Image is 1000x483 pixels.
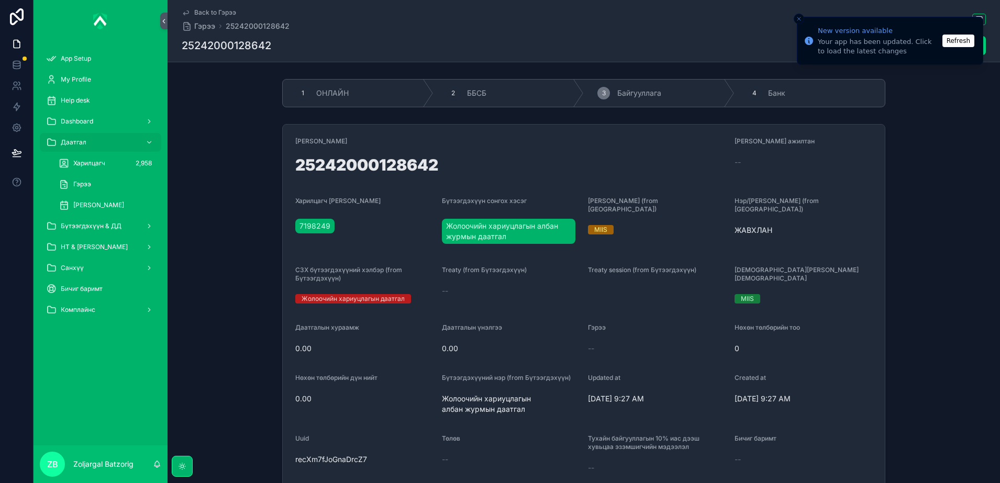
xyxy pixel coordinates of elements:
span: Байгууллага [617,88,661,98]
span: -- [735,454,741,465]
span: 4 [752,89,757,97]
span: 0.00 [442,343,580,354]
span: -- [442,286,448,296]
span: Санхүү [61,264,84,272]
a: Комплайнс [40,300,161,319]
span: Жолоочийн хариуцлагын албан журмын даатгал [442,394,580,414]
span: Бичиг баримт [61,285,103,293]
div: New version available [818,26,939,36]
a: Жолоочийн хариуцлагын албан журмын даатгал [442,219,576,244]
div: Жолоочийн хариуцлагын даатгал [302,294,405,304]
div: MIIS [594,225,607,234]
a: Dashboard [40,112,161,131]
span: -- [588,343,594,354]
span: Даатгалын хураамж [295,323,359,331]
a: Бүтээгдэхүүн & ДД [40,217,161,235]
a: Гэрээ [182,21,215,31]
a: App Setup [40,49,161,68]
span: НТ & [PERSON_NAME] [61,243,128,251]
span: Бүтээгдэхүүний нэр (from Бүтээгдэхүүн) [442,374,571,381]
span: recXm7fJoGnaDrcZ7 [295,454,434,465]
span: Даатгал [61,138,86,147]
a: НТ & [PERSON_NAME] [40,238,161,256]
a: Бичиг баримт [40,279,161,298]
span: 7198249 [299,221,330,231]
a: Help desk [40,91,161,110]
span: [PERSON_NAME] ажилтан [735,137,815,145]
span: Гэрээ [73,180,91,188]
span: [DATE] 9:27 AM [735,394,873,404]
span: 0.00 [295,343,434,354]
h1: 25242000128642 [182,38,271,53]
span: Төлөв [442,434,460,442]
span: -- [588,463,594,473]
button: Refresh [942,35,974,47]
p: Zoljargal Batzorig [73,459,134,469]
span: [DATE] 9:27 AM [588,394,726,404]
span: Нөхөн төлбөрийн тоо [735,323,800,331]
span: Гэрээ [194,21,215,31]
span: [PERSON_NAME] [295,137,347,145]
span: СЗХ бүтээгдэхүүний хэлбэр (from Бүтээгдэхүүн) [295,266,402,282]
span: [DEMOGRAPHIC_DATA][PERSON_NAME][DEMOGRAPHIC_DATA] [735,266,859,282]
span: Тухайн байгууллагын 10% иас дээш хувьцаа эзэмшигчийн мэдээлэл [588,434,699,451]
span: ББСБ [467,88,486,98]
a: Санхүү [40,259,161,277]
span: Created at [735,374,766,381]
span: Жолоочийн хариуцлагын албан журмын даатгал [446,221,572,242]
a: [PERSON_NAME] [52,196,161,215]
span: Харилцагч [73,159,105,167]
span: Uuid [295,434,309,442]
span: App Setup [61,54,91,63]
span: ОНЛАЙН [316,88,349,98]
span: -- [442,454,448,465]
span: Dashboard [61,117,93,126]
button: Close toast [794,14,804,24]
span: 2 [451,89,455,97]
span: [PERSON_NAME] (from [GEOGRAPHIC_DATA]) [588,197,658,213]
span: -- [735,157,741,167]
span: 0.00 [295,394,434,404]
span: Бүтээгдэхүүн сонгох хэсэг [442,197,527,205]
span: Банк [768,88,785,98]
span: Help desk [61,96,90,105]
span: Нэр/[PERSON_NAME] (from [GEOGRAPHIC_DATA]) [735,197,819,213]
div: Your app has been updated. Click to load the latest changes [818,37,939,56]
span: Бүтээгдэхүүн & ДД [61,222,121,230]
span: Back to Гэрээ [194,8,236,17]
a: 7198249 [295,219,335,233]
span: Комплайнс [61,306,95,314]
div: 2,958 [132,157,155,170]
div: scrollable content [34,42,168,333]
span: 3 [602,89,606,97]
span: Даатгалын үнэлгээ [442,323,502,331]
span: [PERSON_NAME] [73,201,124,209]
a: Харилцагч2,958 [52,154,161,173]
img: App logo [93,13,108,29]
span: Нөхөн төлбөрийн дүн нийт [295,374,377,381]
span: Гэрээ [588,323,606,331]
span: Treaty session (from Бүтээгдэхүүн) [588,266,696,274]
span: ЖАВХЛАН [735,225,873,235]
span: 1 [302,89,304,97]
span: My Profile [61,75,91,84]
span: ZB [47,458,58,470]
span: Бичиг баримт [735,434,776,442]
span: Updated at [588,374,620,381]
span: 0 [735,343,873,354]
div: MIIS [741,294,754,304]
h1: 25242000128642 [295,157,726,177]
a: Гэрээ [52,175,161,194]
a: Back to Гэрээ [182,8,236,17]
a: Даатгал [40,133,161,152]
span: Харилцагч [PERSON_NAME] [295,197,381,205]
a: My Profile [40,70,161,89]
a: 25242000128642 [226,21,290,31]
span: Treaty (from Бүтээгдэхүүн) [442,266,527,274]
